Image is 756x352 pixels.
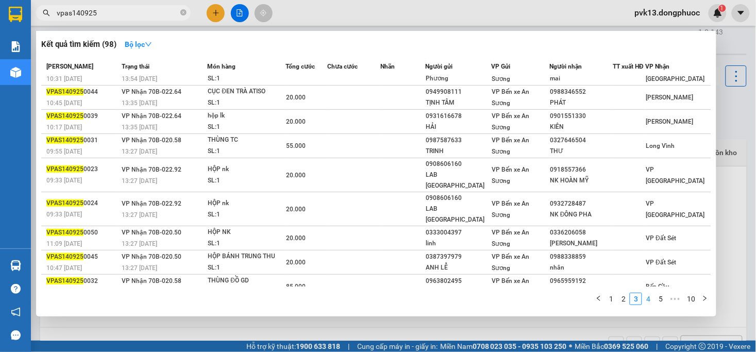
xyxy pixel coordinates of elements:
img: warehouse-icon [10,260,21,271]
div: SL: 1 [208,175,285,187]
div: KIÊN [550,122,612,132]
span: VP Bến xe An Sương [492,137,529,155]
a: 4 [643,293,654,305]
span: Tổng cước [285,63,315,71]
span: Long Vĩnh [646,142,675,149]
a: 2 [618,293,629,305]
span: [PERSON_NAME] [646,94,694,101]
span: ••• [667,293,683,305]
img: logo-vxr [9,7,22,22]
span: 20.000 [286,94,306,101]
div: 0044 [46,87,119,97]
span: VP Nhận 70B-022.92 [122,166,181,173]
span: VP Bến xe An Sương [492,112,529,131]
div: 0908606160 [426,159,491,170]
span: 13:54 [DATE] [122,75,157,82]
span: VP Nhận [646,63,670,71]
div: 0918557366 [550,164,612,175]
span: 13:27 [DATE] [122,177,157,185]
span: VP Bến xe An Sương [492,200,529,219]
div: HỘP nk [208,198,285,209]
span: 09:33 [DATE] [46,177,82,184]
span: VP Gửi [491,63,510,71]
span: VP Bến xe An Sương [492,253,529,272]
div: 0032 [46,276,119,287]
div: HỘP nk [208,164,285,175]
span: ----------------------------------------- [28,56,126,64]
div: THÙNG ĐỒ GD [208,275,285,287]
span: VP Bến xe An Sương [492,229,529,247]
div: 0965959192 [550,276,612,287]
a: 3 [630,293,642,305]
div: 0988338859 [550,252,612,262]
strong: Bộ lọc [125,40,152,48]
a: 5 [655,293,666,305]
div: HỘP BÁNH TRUNG THU [208,251,285,262]
span: 10:31 [DATE] [46,75,82,82]
button: Bộ lọcdown [116,36,160,53]
span: 08:13:28 [DATE] [23,75,63,81]
span: Hotline: 19001152 [81,46,126,52]
div: 0039 [46,111,119,122]
li: 10 [683,293,699,305]
li: 3 [630,293,642,305]
span: VP [GEOGRAPHIC_DATA] [646,166,705,185]
div: 0031 [46,135,119,146]
span: VP Đất Sét [646,259,677,266]
span: [PERSON_NAME] [646,118,694,125]
span: VPAS140925 [46,253,83,260]
div: CỤC ĐEN TRÀ ATISO [208,86,285,97]
span: Món hàng [207,63,236,71]
div: HỘP NK [208,227,285,238]
span: 85.000 [286,283,306,290]
div: linh [426,238,491,249]
div: Phương [426,73,491,84]
span: 20.000 [286,234,306,242]
span: VP Bến xe An Sương [492,88,529,107]
div: PHÁT [550,97,612,108]
div: THƯ [550,146,612,157]
div: SL: 1 [208,209,285,221]
div: SL: 1 [208,262,285,274]
span: VP Bến xe An Sương [492,166,529,185]
span: 10:45 [DATE] [46,99,82,107]
span: 10:17 [DATE] [46,124,82,131]
div: 0988346552 [550,87,612,97]
span: 13:27 [DATE] [122,264,157,272]
span: VP Bến xe An Sương [492,277,529,296]
img: solution-icon [10,41,21,52]
span: notification [11,307,21,317]
div: 0045 [46,252,119,262]
span: VP [GEOGRAPHIC_DATA] [646,200,705,219]
div: SL: 1 [208,73,285,85]
div: 0333004397 [426,227,491,238]
a: 10 [684,293,698,305]
div: 0949908111 [426,87,491,97]
span: VPAS140925 [46,165,83,173]
div: 0963802495 [426,276,491,287]
div: 0024 [46,198,119,209]
div: TỊNH TÂM [426,97,491,108]
div: 0327646504 [550,135,612,146]
div: SL: 1 [208,238,285,249]
span: 13:35 [DATE] [122,99,157,107]
strong: ĐỒNG PHƯỚC [81,6,141,14]
div: LAB [GEOGRAPHIC_DATA] [426,170,491,191]
button: right [699,293,711,305]
span: right [702,295,708,301]
span: 20.000 [286,259,306,266]
span: Người gửi [426,63,453,71]
span: 20.000 [286,172,306,179]
span: question-circle [11,284,21,294]
span: 01 Võ Văn Truyện, KP.1, Phường 2 [81,31,142,44]
span: 20.000 [286,206,306,213]
span: TT xuất HĐ [613,63,644,71]
li: Next 5 Pages [667,293,683,305]
span: 13:27 [DATE] [122,211,157,219]
span: VP Nhận 70B-020.58 [122,277,181,284]
span: [PERSON_NAME] [46,63,93,71]
span: 20.000 [286,118,306,125]
span: VP Nhận 70B-020.58 [122,137,181,144]
div: 0901551330 [550,111,612,122]
span: Bến Cầu [646,283,670,290]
